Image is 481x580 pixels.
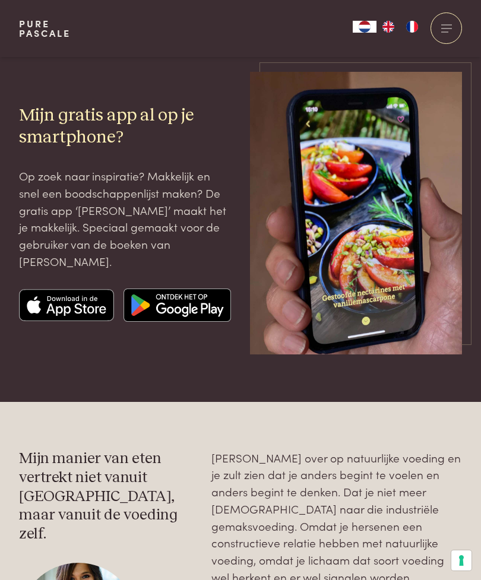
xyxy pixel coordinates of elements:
h3: Mijn manier van eten vertrekt niet vanuit [GEOGRAPHIC_DATA], maar vanuit de voeding zelf. [19,449,192,544]
h2: Mijn gratis app al op je smartphone? [19,104,231,148]
img: Apple app store [19,289,114,322]
p: Op zoek naar inspiratie? Makkelijk en snel een boodschappenlijst maken? De gratis app ‘[PERSON_NA... [19,167,231,270]
button: Uw voorkeuren voor toestemming voor trackingtechnologieën [451,550,471,571]
div: Language [353,21,376,33]
a: EN [376,21,400,33]
a: NL [353,21,376,33]
img: pure-pascale-naessens-IMG_1656 [250,72,462,354]
img: Google app store [124,289,231,322]
a: PurePascale [19,19,71,38]
aside: Language selected: Nederlands [353,21,424,33]
a: FR [400,21,424,33]
ul: Language list [376,21,424,33]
